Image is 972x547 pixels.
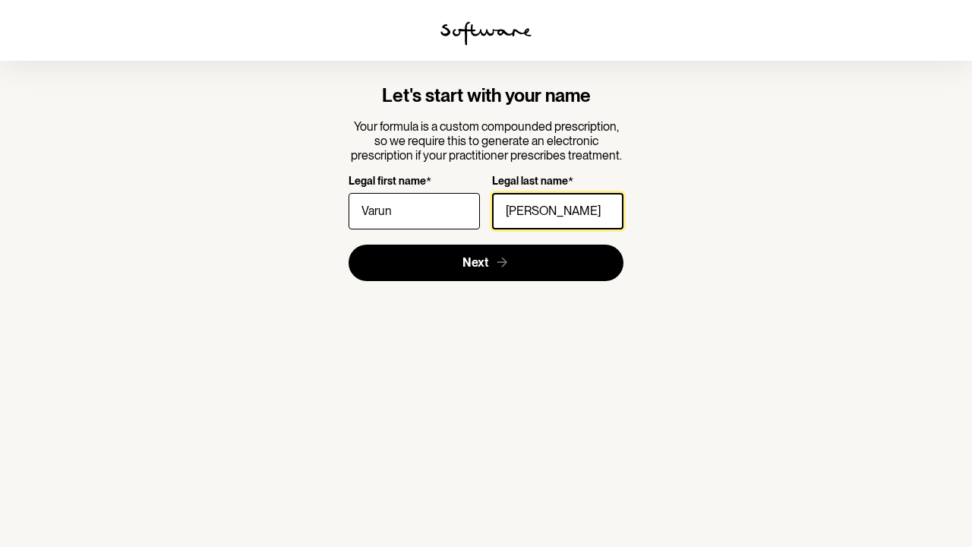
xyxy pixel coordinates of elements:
[349,175,426,189] p: Legal first name
[349,85,624,107] h4: Let's start with your name
[349,119,624,163] p: Your formula is a custom compounded prescription, so we require this to generate an electronic pr...
[440,21,532,46] img: software logo
[462,255,488,270] span: Next
[349,245,624,281] button: Next
[492,175,568,189] p: Legal last name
